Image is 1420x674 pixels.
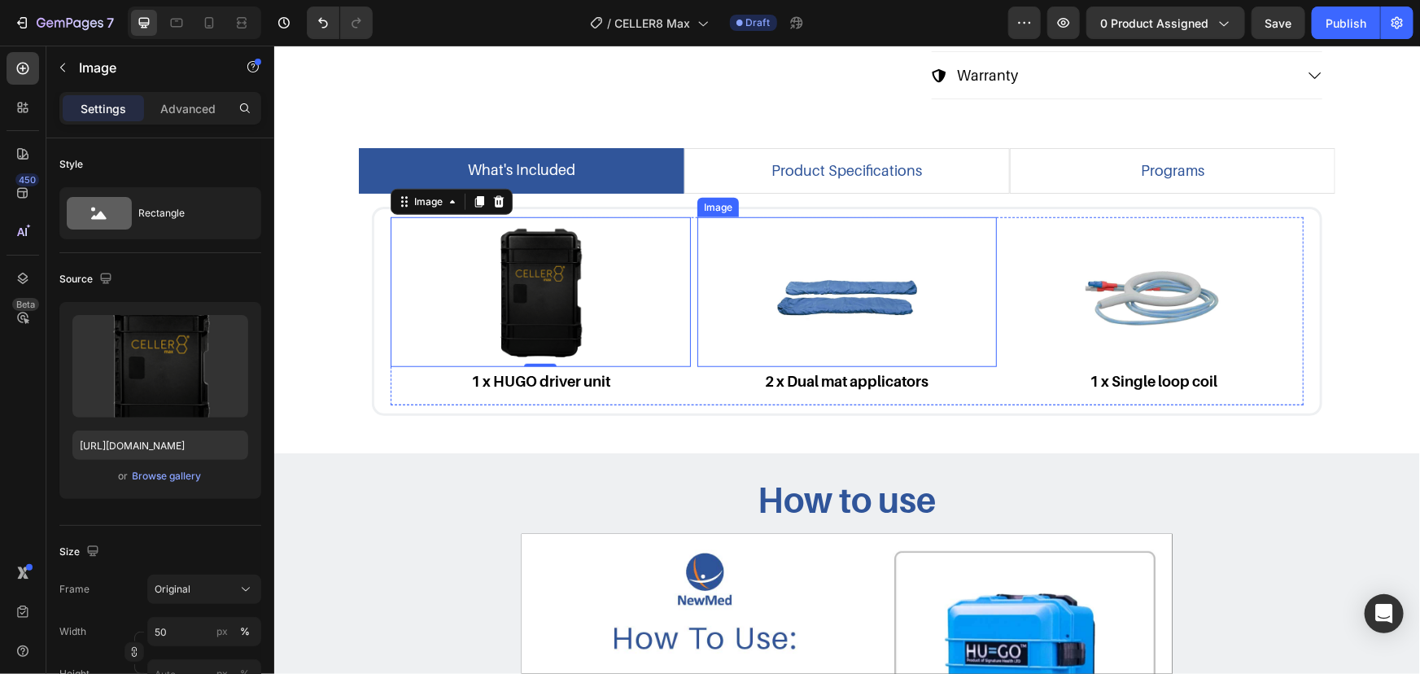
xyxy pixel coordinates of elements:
img: gempages_476113712294396738-57cda64b-bcd0-4e5a-919f-1c6516a128c1.jpg [804,172,954,322]
button: px [235,622,255,641]
strong: 2 x Dual mat applicators [491,327,654,344]
strong: 1 x Single loop coil [815,327,943,344]
button: % [212,622,232,641]
div: Image [137,149,172,164]
span: Save [1265,16,1292,30]
div: Image [426,155,461,169]
p: product specifications [497,112,648,138]
span: / [608,15,612,32]
div: Open Intercom Messenger [1365,594,1404,633]
div: Style [59,157,83,172]
input: https://example.com/image.jpg [72,431,248,460]
div: Rectangle [138,195,238,232]
div: Publish [1326,15,1366,32]
button: Save [1252,7,1305,39]
div: Size [59,541,103,563]
span: CELLER8 Max [615,15,691,32]
label: Frame [59,582,90,597]
span: Original [155,582,190,597]
img: HUGO Intense dual mat applicators [498,172,648,322]
label: Width [59,624,86,639]
div: Undo/Redo [307,7,373,39]
p: Advanced [160,100,216,117]
strong: 1 x HUGO driver unit [197,327,336,344]
button: Browse gallery [132,468,203,484]
span: Draft [746,15,771,30]
p: Settings [81,100,126,117]
span: or [119,466,129,486]
div: px [216,624,228,639]
p: programs [867,112,930,138]
span: 0 product assigned [1100,15,1208,32]
input: px% [147,617,261,646]
p: Image [79,58,217,77]
button: Publish [1312,7,1380,39]
div: % [240,624,250,639]
iframe: Design area [274,46,1420,674]
div: 450 [15,173,39,186]
button: Original [147,575,261,604]
img: HUGO Intense driver unit [191,172,341,322]
div: Source [59,269,116,291]
button: 7 [7,7,121,39]
button: 0 product assigned [1086,7,1245,39]
h3: How to use [12,432,1134,476]
p: 7 [107,13,114,33]
img: preview-image [72,315,248,418]
div: Browse gallery [133,469,202,484]
div: Beta [12,298,39,311]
